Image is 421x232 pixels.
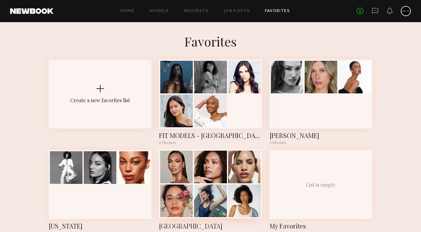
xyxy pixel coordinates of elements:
[49,222,151,230] div: New York
[120,9,135,13] a: Home
[159,60,262,145] a: FIT MODELS - [GEOGRAPHIC_DATA]5 Models
[270,222,372,230] div: My Favorites
[149,9,169,13] a: Models
[270,141,372,145] div: 3 Models
[224,9,250,13] a: Job Posts
[49,60,151,150] button: Create a new favorites list
[159,222,262,230] div: Los Angeles
[70,97,130,103] div: Create a new favorites list
[159,141,262,145] div: 5 Models
[270,60,372,145] a: [PERSON_NAME]3 Models
[159,131,262,140] div: FIT MODELS - LOS ANGELES
[265,9,290,13] a: Favorites
[184,9,209,13] a: Requests
[306,181,336,188] div: List is empty
[270,131,372,140] div: KENNYS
